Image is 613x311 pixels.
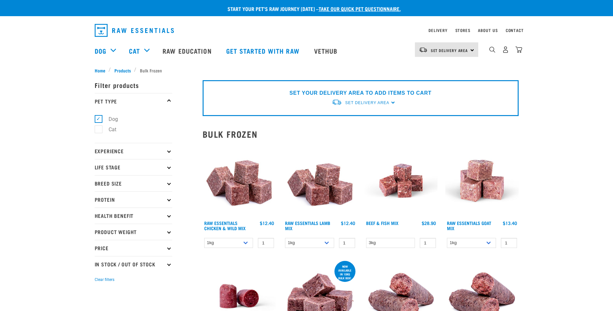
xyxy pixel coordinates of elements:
[308,38,346,64] a: Vethub
[345,101,389,105] span: Set Delivery Area
[445,144,519,218] img: Goat M Ix 38448
[95,46,106,56] a: Dog
[95,240,172,256] p: Price
[98,115,121,123] label: Dog
[95,159,172,175] p: Life Stage
[258,238,274,248] input: 1
[478,29,498,31] a: About Us
[95,67,105,74] span: Home
[515,46,522,53] img: home-icon@2x.png
[431,49,468,51] span: Set Delivery Area
[95,277,114,283] button: Clear filters
[114,67,131,74] span: Products
[95,67,109,74] a: Home
[203,144,276,218] img: Pile Of Cubed Chicken Wild Meat Mix
[455,29,470,31] a: Stores
[220,38,308,64] a: Get started with Raw
[283,144,357,218] img: ?1041 RE Lamb Mix 01
[95,77,172,93] p: Filter products
[319,7,401,10] a: take our quick pet questionnaire.
[203,129,519,139] h2: Bulk Frozen
[365,144,438,218] img: Beef Mackerel 1
[285,222,330,229] a: Raw Essentials Lamb Mix
[334,262,355,283] div: now available in 10kg bulk box!
[366,222,398,224] a: Beef & Fish Mix
[95,256,172,272] p: In Stock / Out Of Stock
[447,222,491,229] a: Raw Essentials Goat Mix
[98,125,119,134] label: Cat
[419,47,428,53] img: van-moving.png
[95,224,172,240] p: Product Weight
[204,222,246,229] a: Raw Essentials Chicken & Wild Mix
[156,38,219,64] a: Raw Education
[489,47,495,53] img: home-icon-1@2x.png
[341,220,355,226] div: $12.40
[428,29,447,31] a: Delivery
[501,238,517,248] input: 1
[95,175,172,191] p: Breed Size
[339,238,355,248] input: 1
[90,21,524,39] nav: dropdown navigation
[95,191,172,208] p: Protein
[506,29,524,31] a: Contact
[95,143,172,159] p: Experience
[95,67,519,74] nav: breadcrumbs
[129,46,140,56] a: Cat
[420,238,436,248] input: 1
[422,220,436,226] div: $28.90
[503,220,517,226] div: $13.40
[332,99,342,106] img: van-moving.png
[95,208,172,224] p: Health Benefit
[111,67,134,74] a: Products
[260,220,274,226] div: $12.40
[290,89,431,97] p: SET YOUR DELIVERY AREA TO ADD ITEMS TO CART
[95,24,174,37] img: Raw Essentials Logo
[502,46,509,53] img: user.png
[95,93,172,109] p: Pet Type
